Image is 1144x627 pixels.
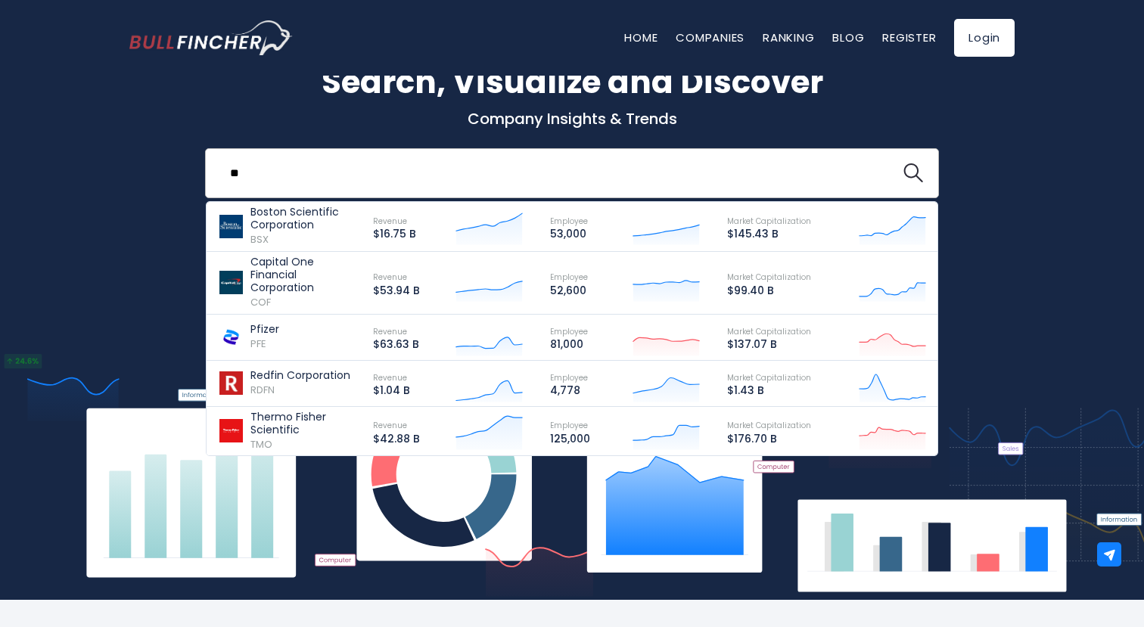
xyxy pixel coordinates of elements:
p: 125,000 [550,433,590,445]
a: Login [954,19,1015,57]
span: BSX [250,232,269,247]
p: $1.43 B [727,384,811,397]
span: Revenue [373,216,407,227]
span: Market Capitalization [727,420,811,431]
p: $1.04 B [373,384,410,397]
span: Revenue [373,326,407,337]
a: Capital One Financial Corporation COF Revenue $53.94 B Employee 52,600 Market Capitalization $99.... [207,252,937,315]
p: 53,000 [550,228,588,241]
a: Blog [832,29,864,45]
a: Go to homepage [129,20,292,55]
span: RDFN [250,383,275,397]
p: Company Insights & Trends [129,109,1015,129]
p: 52,600 [550,284,588,297]
p: 81,000 [550,338,588,351]
a: Ranking [763,29,814,45]
a: Register [882,29,936,45]
p: 4,778 [550,384,588,397]
a: Home [624,29,657,45]
p: Boston Scientific Corporation [250,206,359,231]
span: Market Capitalization [727,326,811,337]
span: Employee [550,272,588,283]
span: Employee [550,216,588,227]
span: Employee [550,326,588,337]
p: $137.07 B [727,338,811,351]
p: $53.94 B [373,284,420,297]
span: COF [250,295,271,309]
p: $99.40 B [727,284,811,297]
p: Redfin Corporation [250,369,350,382]
p: $16.75 B [373,228,416,241]
span: Revenue [373,372,407,383]
p: $176.70 B [727,433,811,445]
a: Boston Scientific Corporation BSX Revenue $16.75 B Employee 53,000 Market Capitalization $145.43 B [207,202,937,252]
p: What's trending [129,228,1015,244]
span: Employee [550,420,588,431]
img: search icon [903,163,923,183]
p: $63.63 B [373,338,419,351]
img: Bullfincher logo [129,20,293,55]
h1: Search, Visualize and Discover [129,58,1015,106]
span: Market Capitalization [727,372,811,383]
p: $42.88 B [373,433,420,445]
span: Revenue [373,420,407,431]
span: Market Capitalization [727,216,811,227]
span: TMO [250,437,272,452]
a: Redfin Corporation RDFN Revenue $1.04 B Employee 4,778 Market Capitalization $1.43 B [207,361,937,407]
span: Revenue [373,272,407,283]
p: $145.43 B [727,228,811,241]
a: Pfizer PFE Revenue $63.63 B Employee 81,000 Market Capitalization $137.07 B [207,315,937,361]
span: Employee [550,372,588,383]
span: Market Capitalization [727,272,811,283]
p: Capital One Financial Corporation [250,256,359,294]
p: Pfizer [250,323,279,336]
span: PFE [250,337,266,351]
a: Thermo Fisher Scientific TMO Revenue $42.88 B Employee 125,000 Market Capitalization $176.70 B [207,407,937,456]
p: Thermo Fisher Scientific [250,411,359,436]
a: Companies [676,29,745,45]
